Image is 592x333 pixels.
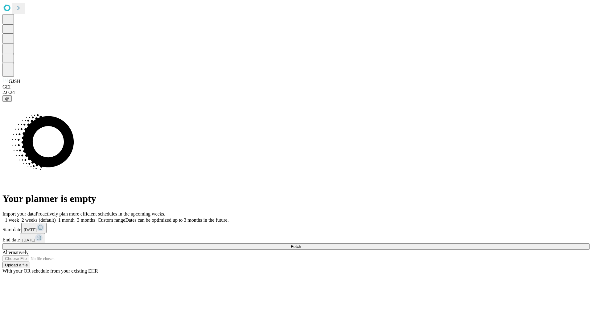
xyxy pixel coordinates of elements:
span: 3 months [77,217,95,223]
div: Start date [2,223,590,233]
div: End date [2,233,590,243]
span: 2 weeks (default) [22,217,56,223]
button: Fetch [2,243,590,250]
span: GJSH [9,79,20,84]
span: Alternatively [2,250,28,255]
button: [DATE] [20,233,45,243]
button: [DATE] [21,223,47,233]
span: 1 month [58,217,75,223]
span: @ [5,96,9,101]
button: Upload a file [2,262,30,268]
div: GEI [2,84,590,90]
span: Proactively plan more efficient schedules in the upcoming weeks. [36,211,165,216]
span: 1 week [5,217,19,223]
span: Custom range [98,217,125,223]
div: 2.0.241 [2,90,590,95]
button: @ [2,95,12,102]
span: [DATE] [24,228,37,232]
span: Import your data [2,211,36,216]
h1: Your planner is empty [2,193,590,204]
span: Fetch [291,244,301,249]
span: [DATE] [22,238,35,242]
span: Dates can be optimized up to 3 months in the future. [125,217,228,223]
span: With your OR schedule from your existing EHR [2,268,98,273]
